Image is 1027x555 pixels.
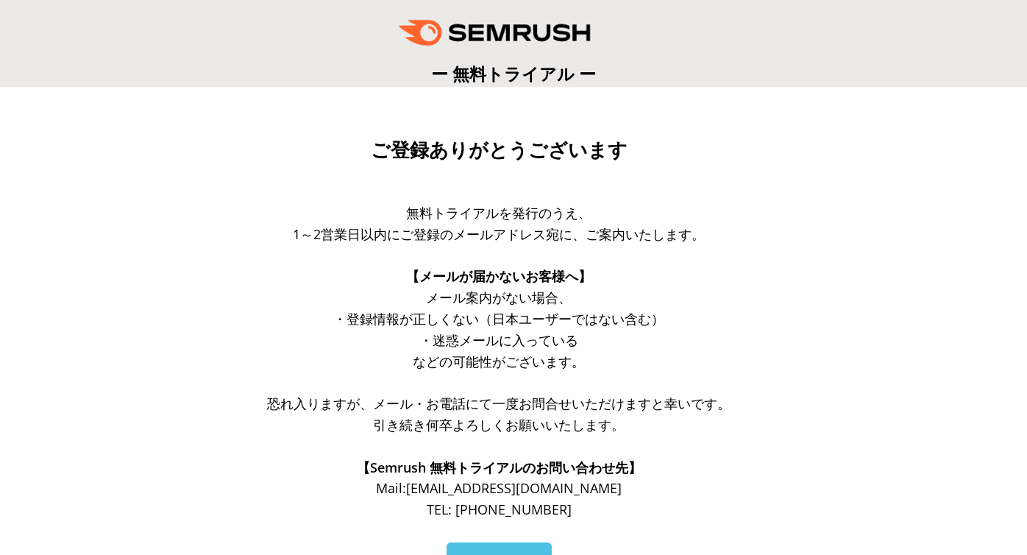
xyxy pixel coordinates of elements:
span: 無料トライアルを発行のうえ、 [406,204,591,222]
span: ・登録情報が正しくない（日本ユーザーではない含む） [333,310,664,328]
span: などの可能性がございます。 [413,353,585,370]
span: Mail: [EMAIL_ADDRESS][DOMAIN_NAME] [376,479,622,497]
span: ー 無料トライアル ー [431,62,596,85]
span: ・迷惑メールに入っている [419,331,578,349]
span: 【メールが届かないお客様へ】 [406,267,591,285]
span: ご登録ありがとうございます [371,139,628,161]
span: メール案内がない場合、 [426,289,572,306]
span: 【Semrush 無料トライアルのお問い合わせ先】 [357,459,642,476]
span: 引き続き何卒よろしくお願いいたします。 [373,416,625,434]
span: 恐れ入りますが、メール・お電話にて一度お問合せいただけますと幸いです。 [267,395,731,412]
span: 1～2営業日以内にご登録のメールアドレス宛に、ご案内いたします。 [293,225,705,243]
span: TEL: [PHONE_NUMBER] [427,501,572,518]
